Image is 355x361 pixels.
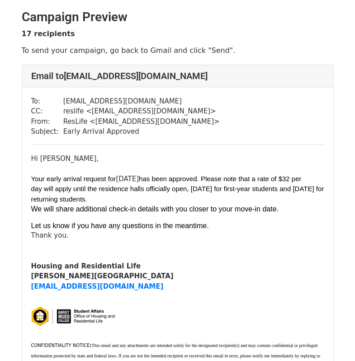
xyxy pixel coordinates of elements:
td: To: [31,96,63,107]
div: Hi [PERSON_NAME], [31,154,324,164]
strong: : [90,343,92,348]
td: [EMAIL_ADDRESS][DOMAIN_NAME] [63,96,220,107]
font: Let us know if you have any questions in the meantime. [31,222,209,230]
td: reslife < [EMAIL_ADDRESS][DOMAIN_NAME] > [63,106,220,117]
div: Thank you. [31,230,324,241]
td: Subject: [31,127,63,137]
td: ResLife < [EMAIL_ADDRESS][DOMAIN_NAME] > [63,117,220,127]
div: [DATE] [31,174,324,205]
img: AIorK4zcm7k5qj5AmjFzskz1NZqZmDsTRdflmoDHvtoXgFEWk32y7AJNaZsIihec45dBqcrJPOXc7ms [31,302,122,330]
h4: Email to [EMAIL_ADDRESS][DOMAIN_NAME] [31,70,324,81]
td: CC: [31,106,63,117]
td: Early Arrival Approved [63,127,220,137]
font: has been approved. Please note that a rate of $32 per day will apply until the residence halls of... [31,175,324,203]
td: From: [31,117,63,127]
b: [PERSON_NAME][GEOGRAPHIC_DATA] [31,272,174,280]
p: To send your campaign, go back to Gmail and click "Send". [22,46,334,55]
h2: Campaign Preview [22,9,334,25]
b: Housing and Residential Life [31,262,141,270]
font: We will share additional check-in details with you closer to your move-in date. [31,205,279,213]
strong: 17 recipients [22,29,75,38]
font: Your early arrival request for [31,175,116,183]
a: [EMAIL_ADDRESS][DOMAIN_NAME] [31,282,164,291]
span: CONFIDENTIALITY NOTICE [31,343,90,348]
